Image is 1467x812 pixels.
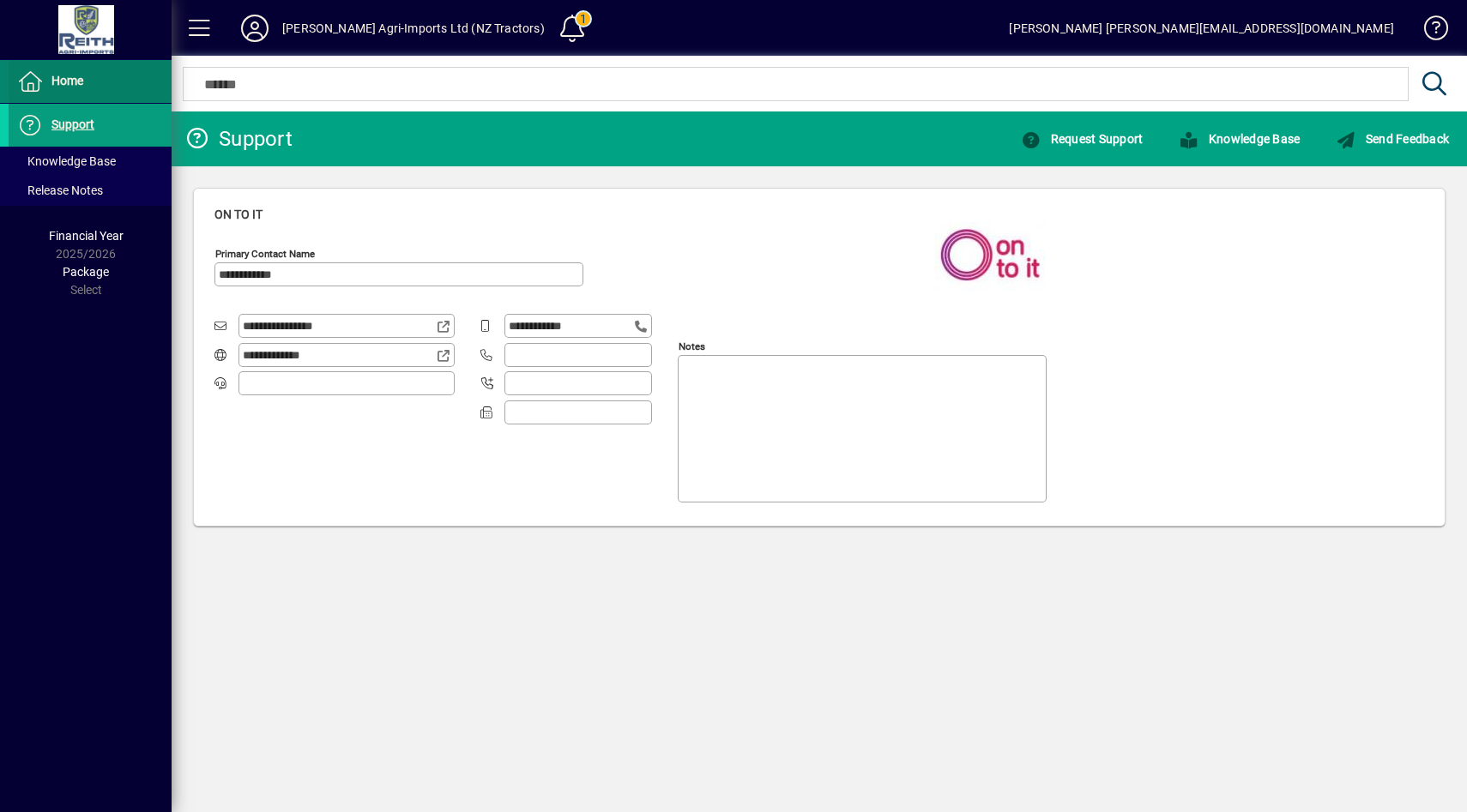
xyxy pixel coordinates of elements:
[51,74,83,87] span: Home
[9,147,172,176] a: Knowledge Base
[1161,123,1318,154] a: Knowledge Base
[679,340,705,352] mat-label: Notes
[17,154,116,168] span: Knowledge Base
[1336,132,1449,146] span: Send Feedback
[1179,132,1300,146] span: Knowledge Base
[1411,3,1446,59] a: Knowledge Base
[215,248,315,260] mat-label: Primary Contact Name
[51,117,94,131] span: Support
[9,176,172,205] a: Release Notes
[1331,123,1453,154] button: Send Feedback
[282,15,545,42] div: [PERSON_NAME] Agri-Imports Ltd (NZ Tractors)
[1017,123,1147,154] button: Request Support
[49,229,124,243] span: Financial Year
[9,60,172,103] a: Home
[184,125,293,153] div: Support
[1021,132,1143,146] span: Request Support
[214,208,263,221] span: On To It
[63,265,109,279] span: Package
[227,13,282,44] button: Profile
[17,183,103,197] span: Release Notes
[1009,15,1394,42] div: [PERSON_NAME] [PERSON_NAME][EMAIL_ADDRESS][DOMAIN_NAME]
[1174,123,1304,154] button: Knowledge Base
